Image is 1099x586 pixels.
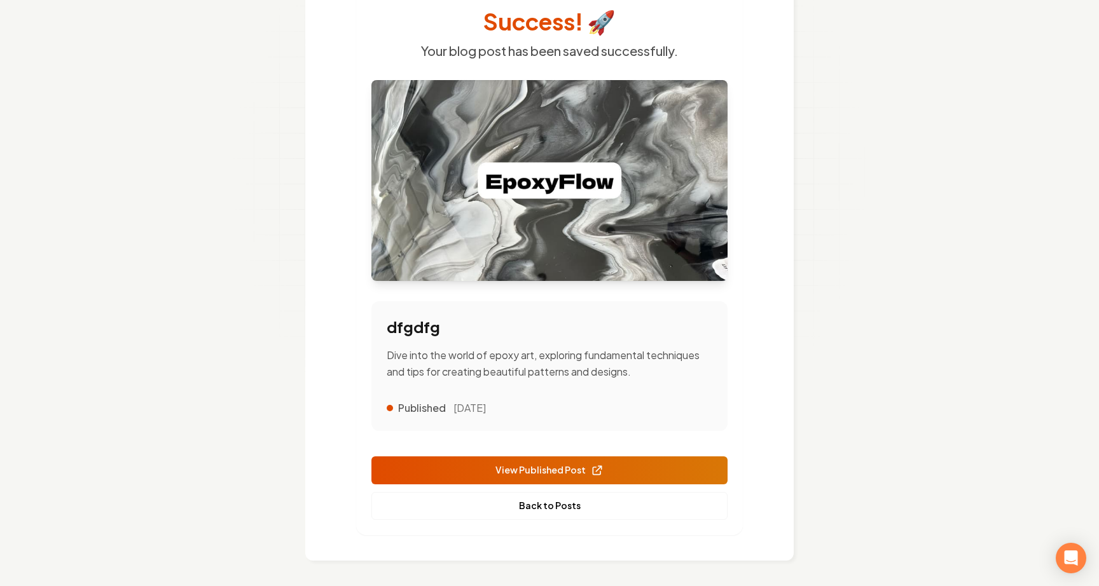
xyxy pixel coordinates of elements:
[371,9,728,34] h1: Success! 🚀
[1056,543,1086,573] div: Open Intercom Messenger
[387,347,712,380] p: Dive into the world of epoxy art, exploring fundamental techniques and tips for creating beautifu...
[453,400,486,416] time: [DATE]
[371,492,728,520] a: Back to Posts
[371,42,728,60] p: Your blog post has been saved successfully.
[371,456,728,484] a: View Published Post
[495,463,604,477] span: View Published Post
[398,400,446,416] span: Published
[387,317,712,337] h3: dfgdfg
